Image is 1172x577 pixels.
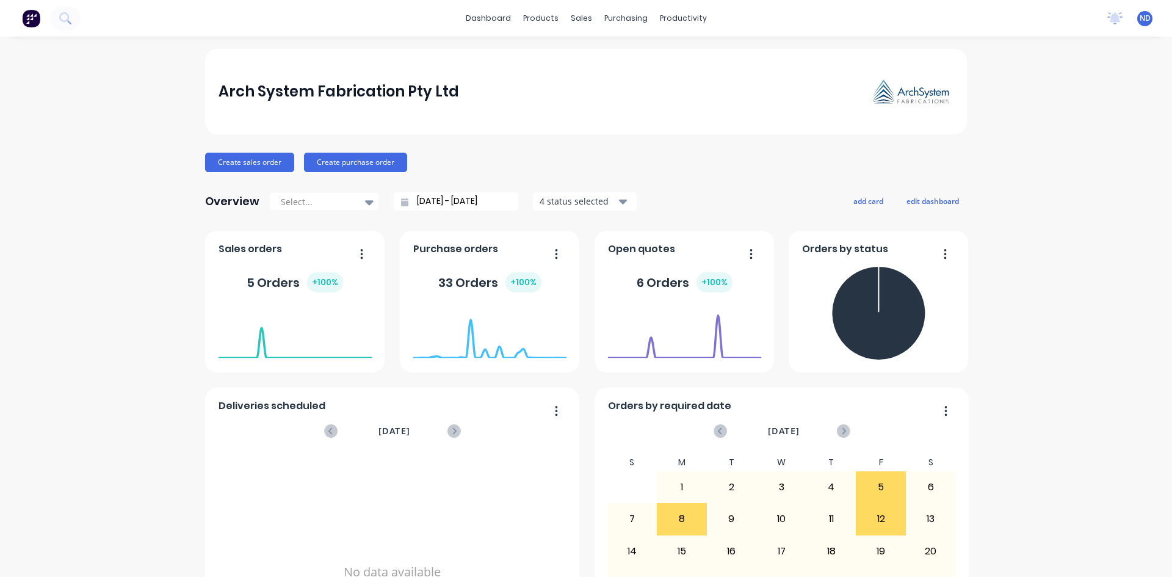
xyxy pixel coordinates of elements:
span: Orders by status [802,242,888,256]
button: add card [845,193,891,209]
div: productivity [654,9,713,27]
button: Create sales order [205,153,294,172]
span: Purchase orders [413,242,498,256]
div: F [856,454,906,471]
div: 18 [807,536,856,567]
div: 16 [707,536,756,567]
span: Sales orders [219,242,282,256]
div: 13 [906,504,955,534]
div: S [906,454,956,471]
div: + 100 % [307,272,343,292]
div: sales [565,9,598,27]
div: 8 [657,504,706,534]
div: + 100 % [696,272,733,292]
a: dashboard [460,9,517,27]
div: 20 [906,536,955,567]
button: Create purchase order [304,153,407,172]
div: 9 [707,504,756,534]
div: 12 [856,504,905,534]
div: Overview [205,189,259,214]
div: T [707,454,757,471]
span: Open quotes [608,242,675,256]
div: 7 [608,504,657,534]
div: + 100 % [505,272,541,292]
div: S [607,454,657,471]
div: purchasing [598,9,654,27]
span: ND [1140,13,1151,24]
div: 10 [757,504,806,534]
div: 2 [707,472,756,503]
div: W [756,454,806,471]
div: Arch System Fabrication Pty Ltd [219,79,459,104]
img: Factory [22,9,40,27]
div: T [806,454,856,471]
div: 33 Orders [438,272,541,292]
button: edit dashboard [899,193,967,209]
div: products [517,9,565,27]
div: 4 status selected [540,195,617,208]
div: 1 [657,472,706,503]
div: 17 [757,536,806,567]
div: 6 [906,472,955,503]
div: 11 [807,504,856,534]
div: 15 [657,536,706,567]
div: M [657,454,707,471]
div: 5 Orders [247,272,343,292]
div: 19 [856,536,905,567]
div: 6 Orders [637,272,733,292]
div: 5 [856,472,905,503]
div: 3 [757,472,806,503]
span: [DATE] [378,424,410,438]
div: 14 [608,536,657,567]
button: 4 status selected [533,192,637,211]
span: Orders by required date [608,399,731,413]
div: 4 [807,472,856,503]
img: Arch System Fabrication Pty Ltd [868,76,953,108]
span: [DATE] [768,424,800,438]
